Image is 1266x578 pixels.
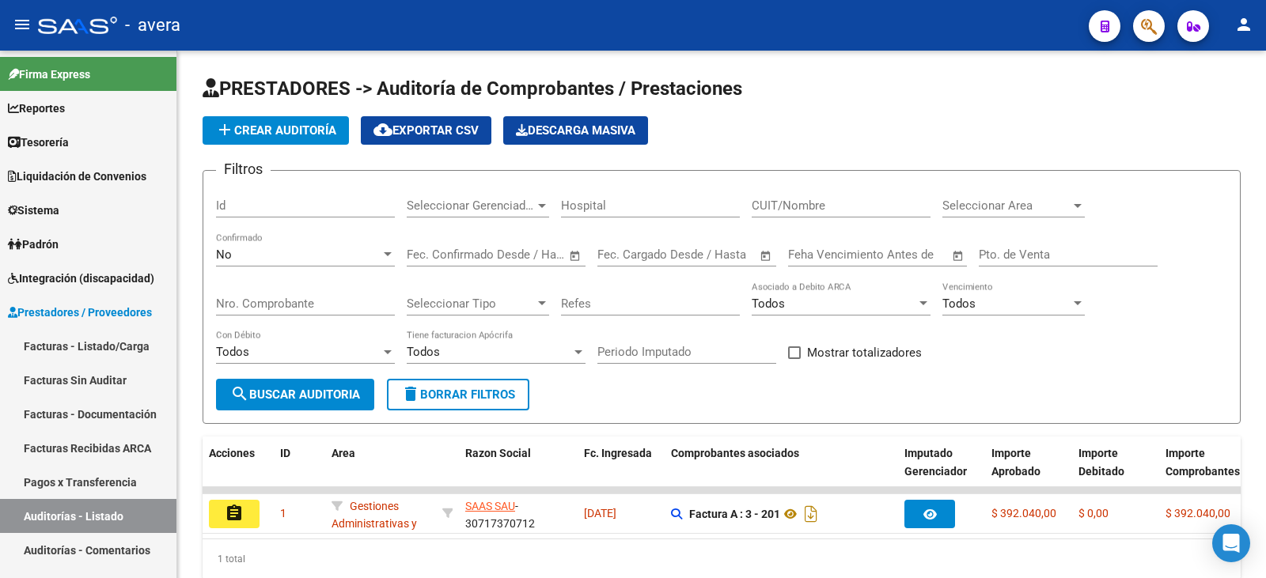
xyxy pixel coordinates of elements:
[1212,524,1250,562] div: Open Intercom Messenger
[373,120,392,139] mat-icon: cloud_download
[361,116,491,145] button: Exportar CSV
[216,247,232,262] span: No
[407,247,458,262] input: Start date
[203,116,349,145] button: Crear Auditoría
[203,77,742,100] span: PRESTADORES -> Auditoría de Comprobantes / Prestaciones
[1078,447,1124,478] span: Importe Debitado
[1159,436,1246,506] datatable-header-cell: Importe Comprobantes
[752,297,785,311] span: Todos
[985,436,1072,506] datatable-header-cell: Importe Aprobado
[8,202,59,219] span: Sistema
[332,500,417,549] span: Gestiones Administrativas y Otros
[503,116,648,145] button: Descarga Masiva
[280,447,290,459] span: ID
[991,507,1056,519] span: $ 392.040,00
[8,66,90,83] span: Firma Express
[904,447,967,478] span: Imputado Gerenciador
[465,447,531,459] span: Razon Social
[8,270,154,287] span: Integración (discapacidad)
[1072,436,1159,506] datatable-header-cell: Importe Debitado
[1234,15,1253,34] mat-icon: person
[13,15,32,34] mat-icon: menu
[274,436,325,506] datatable-header-cell: ID
[209,447,255,459] span: Acciones
[807,343,922,362] span: Mostrar totalizadores
[516,123,635,138] span: Descarga Masiva
[898,436,985,506] datatable-header-cell: Imputado Gerenciador
[567,247,585,265] button: Open calendar
[280,507,286,519] span: 1
[325,436,436,506] datatable-header-cell: Area
[459,436,578,506] datatable-header-cell: Razon Social
[401,387,515,402] span: Borrar Filtros
[663,247,740,262] input: End date
[1166,507,1230,519] span: $ 392.040,00
[465,497,571,531] div: - 30717370712
[203,436,274,506] datatable-header-cell: Acciones
[216,158,271,180] h3: Filtros
[671,447,799,459] span: Comprobantes asociados
[216,379,374,410] button: Buscar Auditoria
[949,247,968,265] button: Open calendar
[215,123,336,138] span: Crear Auditoría
[225,504,244,523] mat-icon: assignment
[401,384,420,403] mat-icon: delete
[472,247,549,262] input: End date
[8,168,146,185] span: Liquidación de Convenios
[584,507,616,519] span: [DATE]
[578,436,665,506] datatable-header-cell: Fc. Ingresada
[8,236,59,253] span: Padrón
[407,297,535,311] span: Seleccionar Tipo
[942,297,976,311] span: Todos
[503,116,648,145] app-download-masive: Descarga masiva de comprobantes (adjuntos)
[8,304,152,321] span: Prestadores / Proveedores
[801,501,821,527] i: Descargar documento
[215,120,234,139] mat-icon: add
[465,500,515,512] span: SAAS SAU
[407,345,440,359] span: Todos
[757,247,775,265] button: Open calendar
[991,447,1040,478] span: Importe Aprobado
[230,387,360,402] span: Buscar Auditoria
[407,198,535,213] span: Seleccionar Gerenciador
[1078,507,1109,519] span: $ 0,00
[8,100,65,117] span: Reportes
[387,379,529,410] button: Borrar Filtros
[665,436,898,506] datatable-header-cell: Comprobantes asociados
[584,447,652,459] span: Fc. Ingresada
[332,447,355,459] span: Area
[8,134,69,151] span: Tesorería
[373,123,479,138] span: Exportar CSV
[125,8,180,43] span: - avera
[230,384,249,403] mat-icon: search
[1166,447,1240,478] span: Importe Comprobantes
[942,198,1071,213] span: Seleccionar Area
[689,508,780,520] strong: Factura A : 3 - 201
[597,247,649,262] input: Start date
[216,345,249,359] span: Todos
